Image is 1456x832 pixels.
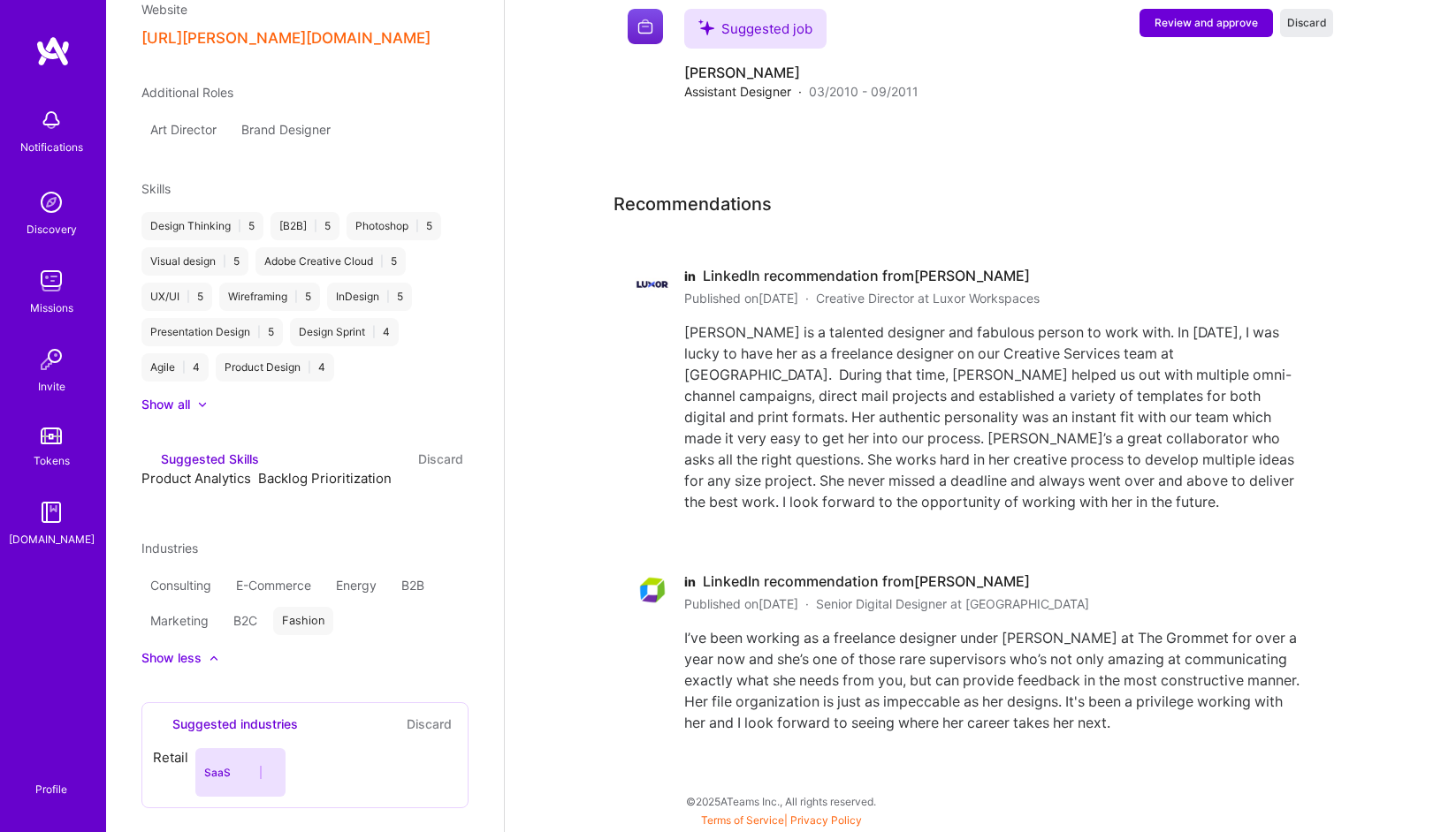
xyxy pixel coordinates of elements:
a: Terms of Service [701,813,784,827]
div: [B2B] 5 [271,212,339,240]
div: Brand Designer [233,116,339,144]
div: Suggested job [684,9,827,49]
div: Presentation Design 5 [141,318,283,346]
span: Backlog Prioritization [258,470,392,487]
div: Wireframing 5 [219,283,320,311]
div: Agile 4 [141,353,209,382]
i: Accept [158,768,172,781]
span: Additional Roles [141,85,233,100]
div: Discovery [27,220,77,238]
div: Profile [35,780,67,797]
img: Luxor Workspaces logo [635,267,670,302]
img: guide book [34,495,69,530]
div: Notifications [20,138,83,156]
i: icon SuggestedTeams [153,718,165,730]
div: Tokens [34,451,70,470]
span: Creative Director at Luxor Workspaces [816,289,1040,307]
span: | [380,254,384,269]
span: LinkedIn recommendation from [PERSON_NAME] [703,572,1030,591]
div: Suggested Skills [141,450,259,468]
span: | [386,290,390,304]
div: Fashion [273,607,333,635]
div: Show less [141,649,202,667]
span: Website [141,2,187,17]
div: Missions [30,299,73,317]
img: discovery [34,185,69,220]
span: | [187,290,190,304]
i: Reject [147,503,160,517]
span: Product Analytics [141,470,251,487]
span: Published on [DATE] [684,594,798,613]
span: LinkedIn recommendation from [PERSON_NAME] [703,267,1030,285]
i: Accept [147,488,160,502]
span: | [314,219,317,233]
a: Privacy Policy [790,813,862,827]
h4: [PERSON_NAME] [684,63,919,82]
span: · [798,82,802,101]
span: Industries [141,541,198,556]
div: InDesign 5 [327,283,412,311]
div: E-Commerce [227,571,320,600]
span: | [415,219,419,233]
div: Energy [327,571,385,600]
button: Discard [401,714,457,734]
button: Discard [413,449,469,469]
div: Design Thinking 5 [141,212,263,240]
i: Accept [263,488,277,502]
div: Visual design 5 [141,247,248,276]
img: Dynatrace logo [635,572,670,608]
span: | [701,813,862,827]
div: Suggested industries [153,715,298,733]
div: UX/UI 5 [141,283,212,311]
span: | [372,325,376,339]
div: [DOMAIN_NAME] [9,530,95,548]
span: | [294,290,298,304]
div: Product Design 4 [216,353,334,382]
span: Assistant Designer [684,82,791,101]
span: Senior Digital Designer at [GEOGRAPHIC_DATA] [816,594,1089,613]
div: [PERSON_NAME] is a talented designer and fabulous person to work with. In [DATE], I was lucky to ... [684,321,1300,512]
span: | [182,360,186,374]
img: Company logo [628,9,663,44]
span: SaaS [204,766,231,779]
img: bell [34,102,69,138]
i: Reject [263,503,277,517]
span: · [805,289,809,307]
i: Reject [267,766,280,779]
span: | [308,360,311,374]
div: I’ve been working as a freelance designer under [PERSON_NAME] at The Grommet for over a year now ... [684,627,1300,733]
div: Design Sprint 4 [290,318,399,346]
img: teamwork [34,263,69,299]
span: in [684,572,696,591]
i: icon SuggestedTeams [141,453,154,465]
div: Art Director [141,116,225,144]
button: [URL][PERSON_NAME][DOMAIN_NAME] [141,29,431,48]
span: · [805,594,809,613]
img: tokens [41,427,62,444]
div: Consulting [141,571,220,600]
span: in [684,267,696,285]
span: Skills [141,181,171,196]
span: | [223,254,226,269]
div: B2B [393,571,433,600]
span: Published on [DATE] [684,289,798,307]
div: © 2025 ATeams Inc., All rights reserved. [106,779,1456,823]
span: | [257,325,261,339]
img: Invite [34,342,69,377]
span: Discard [1287,15,1327,30]
div: B2C [225,607,266,635]
div: Invite [38,377,65,396]
div: Adobe Creative Cloud 5 [255,247,406,276]
img: logo [35,35,71,67]
span: Retail [153,749,188,766]
i: Reject [158,783,172,796]
div: Photoshop 5 [347,212,441,240]
span: 03/2010 - 09/2011 [809,82,919,101]
span: Recommendations [614,191,772,217]
span: Review and approve [1155,15,1258,30]
div: Marketing [141,607,217,635]
div: Show all [141,396,190,413]
i: Accept [241,766,255,779]
i: icon SuggestedTeams [698,19,714,35]
span: | [238,219,241,233]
